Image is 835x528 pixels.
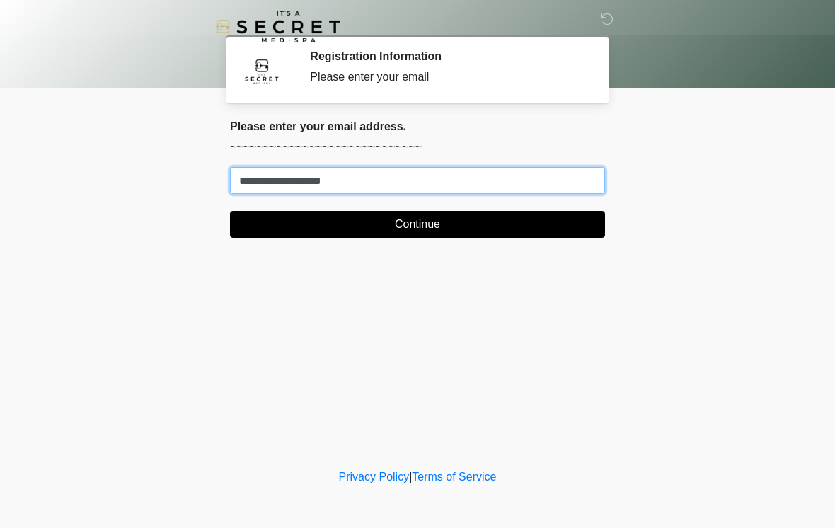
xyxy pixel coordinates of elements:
[230,211,605,238] button: Continue
[310,69,584,86] div: Please enter your email
[241,50,283,92] img: Agent Avatar
[412,471,496,483] a: Terms of Service
[230,120,605,133] h2: Please enter your email address.
[310,50,584,63] h2: Registration Information
[230,139,605,156] p: ~~~~~~~~~~~~~~~~~~~~~~~~~~~~~
[339,471,410,483] a: Privacy Policy
[216,11,340,42] img: It's A Secret Med Spa Logo
[409,471,412,483] a: |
